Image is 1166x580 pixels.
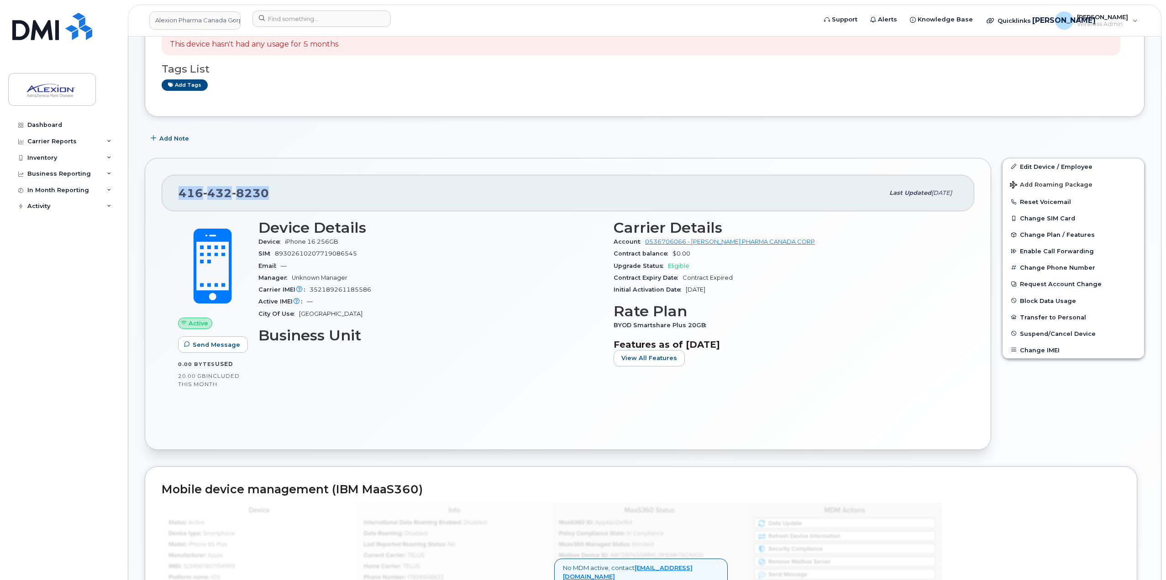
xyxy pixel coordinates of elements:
div: Quicklinks [980,11,1047,30]
button: Change Phone Number [1003,259,1144,276]
h3: Features as of [DATE] [614,339,958,350]
button: Transfer to Personal [1003,309,1144,325]
a: Knowledge Base [903,10,979,29]
h3: Device Details [258,219,603,236]
span: Eligible [668,262,689,269]
p: This device hasn't had any usage for 5 months [170,39,338,50]
span: Contract balance [614,250,672,257]
span: 20.00 GB [178,373,206,379]
button: Request Account Change [1003,276,1144,292]
span: 352189261185586 [310,286,371,293]
button: Add Note [145,131,197,147]
span: View All Features [621,354,677,362]
button: View All Features [614,350,685,366]
button: Change SIM Card [1003,210,1144,226]
span: Alerts [878,15,897,24]
span: Suspend/Cancel Device [1020,330,1096,337]
span: Initial Activation Date [614,286,686,293]
span: Active IMEI [258,298,307,305]
a: Support [818,10,864,29]
span: [PERSON_NAME] [1077,13,1128,21]
button: Add Roaming Package [1003,175,1144,193]
span: Unknown Manager [292,274,347,281]
span: 8230 [232,186,269,200]
span: Account [614,238,645,245]
button: Reset Voicemail [1003,193,1144,210]
span: Add Note [159,134,189,143]
button: Enable Call Forwarding [1003,243,1144,259]
span: BYOD Smartshare Plus 20GB [614,322,711,329]
span: Upgrade Status [614,262,668,269]
span: Change Plan / Features [1020,231,1095,238]
span: Email [258,262,281,269]
span: Manager [258,274,292,281]
span: City Of Use [258,310,299,317]
button: Change Plan / Features [1003,226,1144,243]
a: Edit Device / Employee [1003,158,1144,175]
span: Enable Call Forwarding [1020,248,1094,255]
span: iPhone 16 256GB [285,238,338,245]
span: Add Roaming Package [1010,181,1092,190]
span: Carrier IMEI [258,286,310,293]
a: Add tags [162,79,208,91]
span: Knowledge Base [918,15,973,24]
a: Alexion Pharma Canada Corp [149,11,241,30]
a: 0536706066 - [PERSON_NAME] PHARMA CANADA CORP [645,238,815,245]
span: [PERSON_NAME] [1032,15,1096,26]
button: Block Data Usage [1003,293,1144,309]
h3: Rate Plan [614,303,958,319]
span: Quicklinks [998,17,1031,24]
span: Support [832,15,857,24]
span: 89302610207719086545 [275,250,357,257]
span: Wireless Admin [1077,21,1128,28]
a: Alerts [864,10,903,29]
span: [DATE] [931,189,952,196]
button: Change IMEI [1003,342,1144,358]
button: Suspend/Cancel Device [1003,325,1144,342]
span: — [307,298,313,305]
a: Close [715,564,719,570]
h3: Tags List [162,63,1128,75]
span: $0.00 [672,250,690,257]
span: × [715,563,719,571]
span: included this month [178,372,240,387]
div: Jamal Abdi [1049,11,1144,30]
h3: Business Unit [258,327,603,344]
button: Send Message [178,336,248,353]
h2: Mobile device management (IBM MaaS360) [162,483,1120,496]
span: Send Message [193,340,240,349]
span: Contract Expired [683,274,733,281]
span: 432 [203,186,232,200]
span: Device [258,238,285,245]
span: used [215,361,233,367]
span: Active [189,319,208,328]
h3: Carrier Details [614,219,958,236]
span: 416 [179,186,269,200]
input: Find something... [252,10,391,27]
span: — [281,262,287,269]
span: Contract Expiry Date [614,274,683,281]
span: [DATE] [686,286,705,293]
span: 0.00 Bytes [178,361,215,367]
span: SIM [258,250,275,257]
span: Last updated [889,189,931,196]
span: [GEOGRAPHIC_DATA] [299,310,362,317]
